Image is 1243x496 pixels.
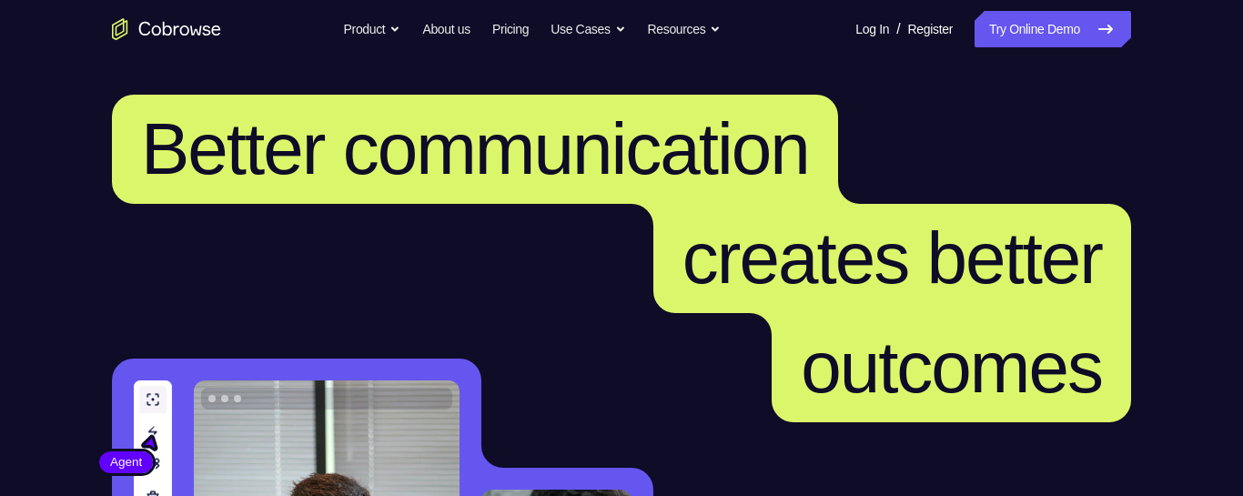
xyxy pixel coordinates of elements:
[908,11,953,47] a: Register
[801,327,1102,408] span: outcomes
[975,11,1131,47] a: Try Online Demo
[344,11,401,47] button: Product
[648,11,722,47] button: Resources
[682,218,1102,299] span: creates better
[99,453,153,471] span: Agent
[855,11,889,47] a: Log In
[896,18,900,40] span: /
[422,11,470,47] a: About us
[551,11,625,47] button: Use Cases
[141,108,809,189] span: Better communication
[112,18,221,40] a: Go to the home page
[492,11,529,47] a: Pricing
